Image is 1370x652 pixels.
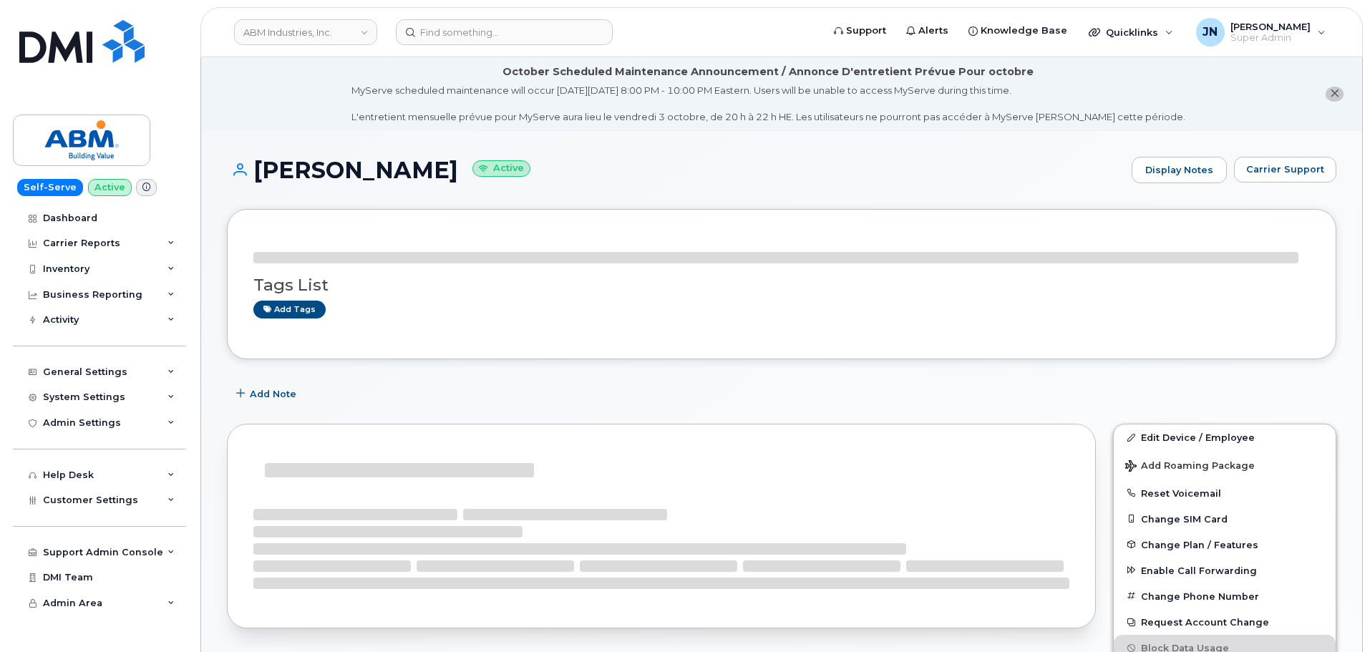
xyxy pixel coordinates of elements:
span: Add Note [250,387,296,401]
button: Add Note [227,381,309,407]
a: Add tags [253,301,326,318]
button: close notification [1326,87,1344,102]
button: Change SIM Card [1114,506,1336,532]
button: Change Plan / Features [1114,532,1336,558]
button: Request Account Change [1114,609,1336,635]
button: Carrier Support [1234,157,1336,183]
button: Enable Call Forwarding [1114,558,1336,583]
h3: Tags List [253,276,1310,294]
button: Add Roaming Package [1114,450,1336,480]
span: Carrier Support [1246,162,1324,176]
div: MyServe scheduled maintenance will occur [DATE][DATE] 8:00 PM - 10:00 PM Eastern. Users will be u... [351,84,1185,124]
button: Reset Voicemail [1114,480,1336,506]
span: Add Roaming Package [1125,460,1255,474]
a: Edit Device / Employee [1114,424,1336,450]
span: Change Plan / Features [1141,539,1258,550]
a: Display Notes [1132,157,1227,184]
button: Change Phone Number [1114,583,1336,609]
small: Active [472,160,530,177]
h1: [PERSON_NAME] [227,157,1124,183]
div: October Scheduled Maintenance Announcement / Annonce D'entretient Prévue Pour octobre [502,64,1034,79]
span: Enable Call Forwarding [1141,565,1257,575]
